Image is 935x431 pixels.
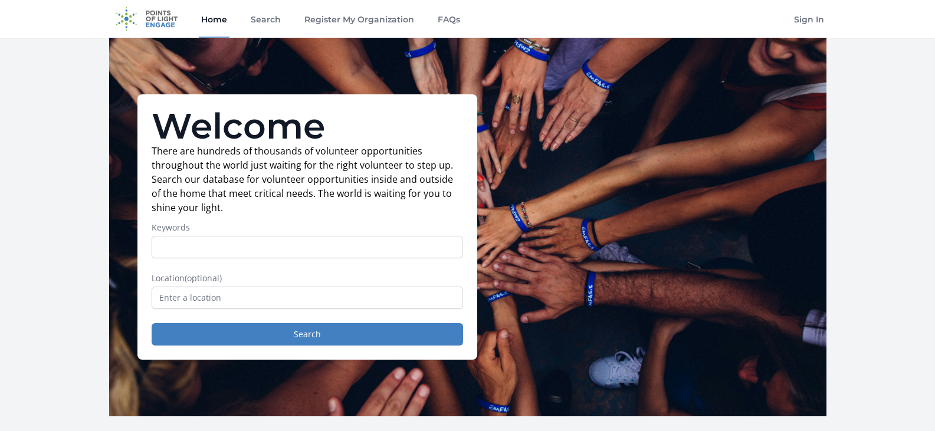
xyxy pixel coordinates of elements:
[152,323,463,346] button: Search
[152,108,463,144] h1: Welcome
[152,287,463,309] input: Enter a location
[185,272,222,284] span: (optional)
[152,144,463,215] p: There are hundreds of thousands of volunteer opportunities throughout the world just waiting for ...
[152,222,463,233] label: Keywords
[152,272,463,284] label: Location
